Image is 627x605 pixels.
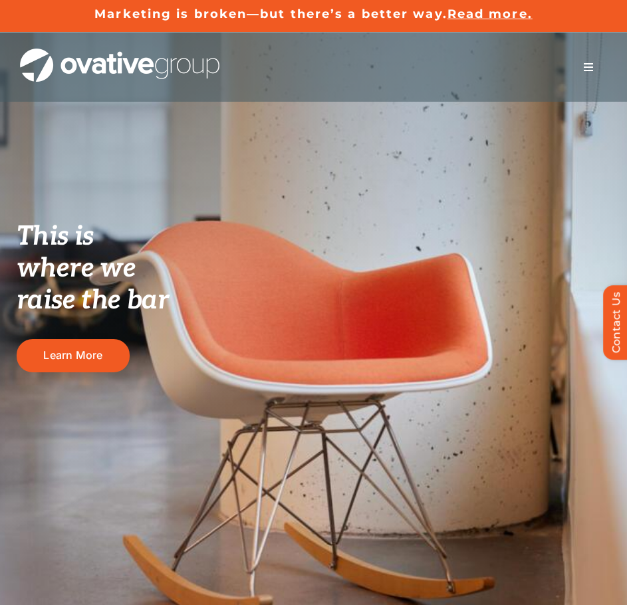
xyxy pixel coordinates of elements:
[94,7,447,21] a: Marketing is broken—but there’s a better way.
[17,339,130,372] a: Learn More
[17,221,94,253] span: This is
[17,253,169,316] span: where we raise the bar
[447,7,533,21] a: Read more.
[43,349,102,362] span: Learn More
[570,54,607,80] nav: Menu
[20,47,219,60] a: OG_Full_horizontal_WHT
